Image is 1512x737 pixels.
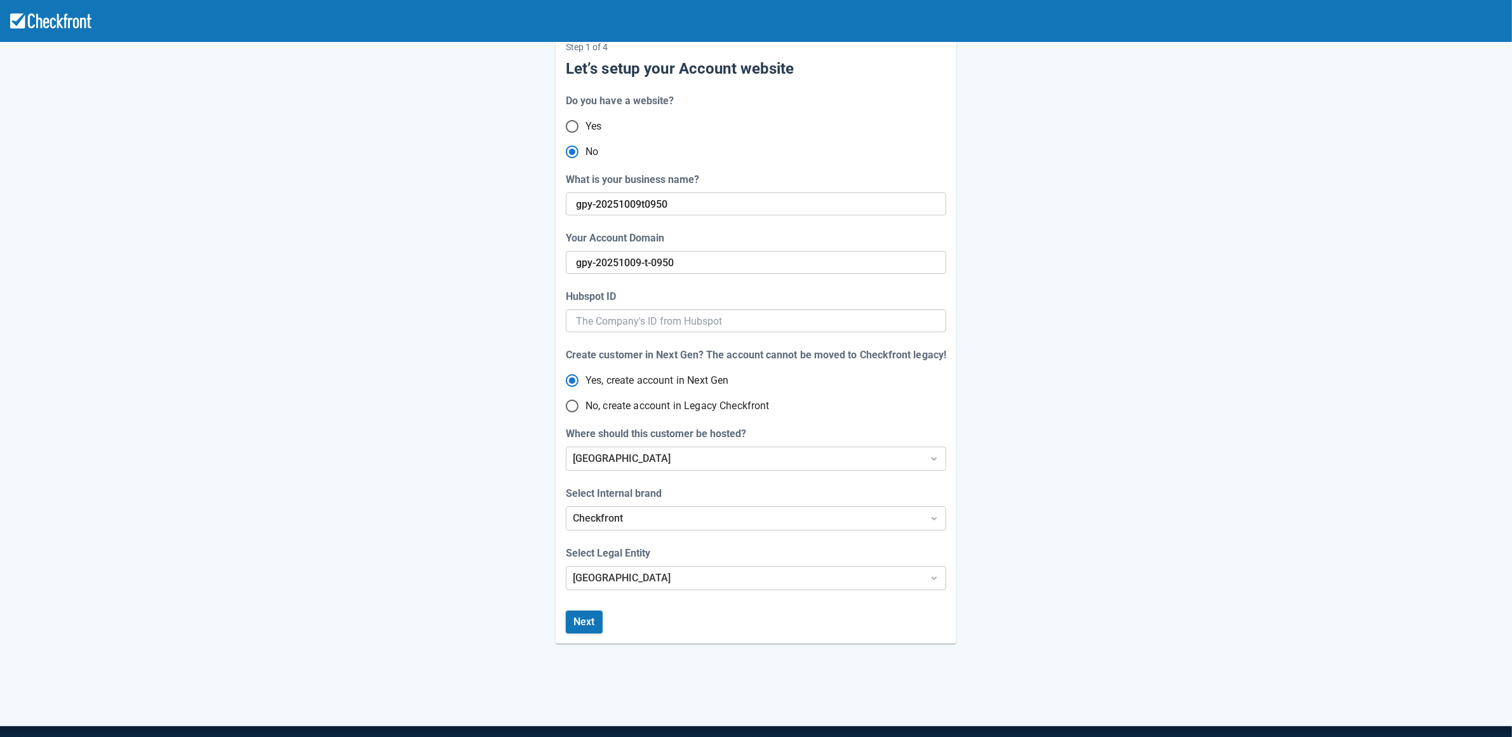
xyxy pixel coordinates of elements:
span: Yes, create account in Next Gen [585,373,729,388]
div: Create customer in Next Gen? The account cannot be moved to Checkfront legacy! [566,348,946,363]
h5: Let’s setup your Account website [566,59,946,78]
button: Next [566,611,603,633]
span: Dropdown icon [928,452,940,465]
div: [GEOGRAPHIC_DATA] [573,571,916,586]
span: Dropdown icon [928,572,940,585]
div: Do you have a website? [566,93,674,109]
label: Select Legal Entity [566,546,655,561]
label: Select Internal brand [566,486,667,501]
label: Your Account Domain [566,231,669,246]
input: This will be your Account domain [576,193,933,215]
input: The Company's ID from Hubspot [576,309,936,332]
div: [GEOGRAPHIC_DATA] [573,451,916,466]
label: Hubspot ID [566,289,621,304]
label: What is your business name? [566,172,704,187]
span: Yes [585,119,601,134]
div: Checkfront [573,511,916,526]
iframe: Chat Widget [1330,600,1512,737]
span: Dropdown icon [928,512,940,525]
span: No [585,144,598,159]
label: Where should this customer be hosted? [566,426,751,442]
span: No, create account in Legacy Checkfront [585,398,770,414]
